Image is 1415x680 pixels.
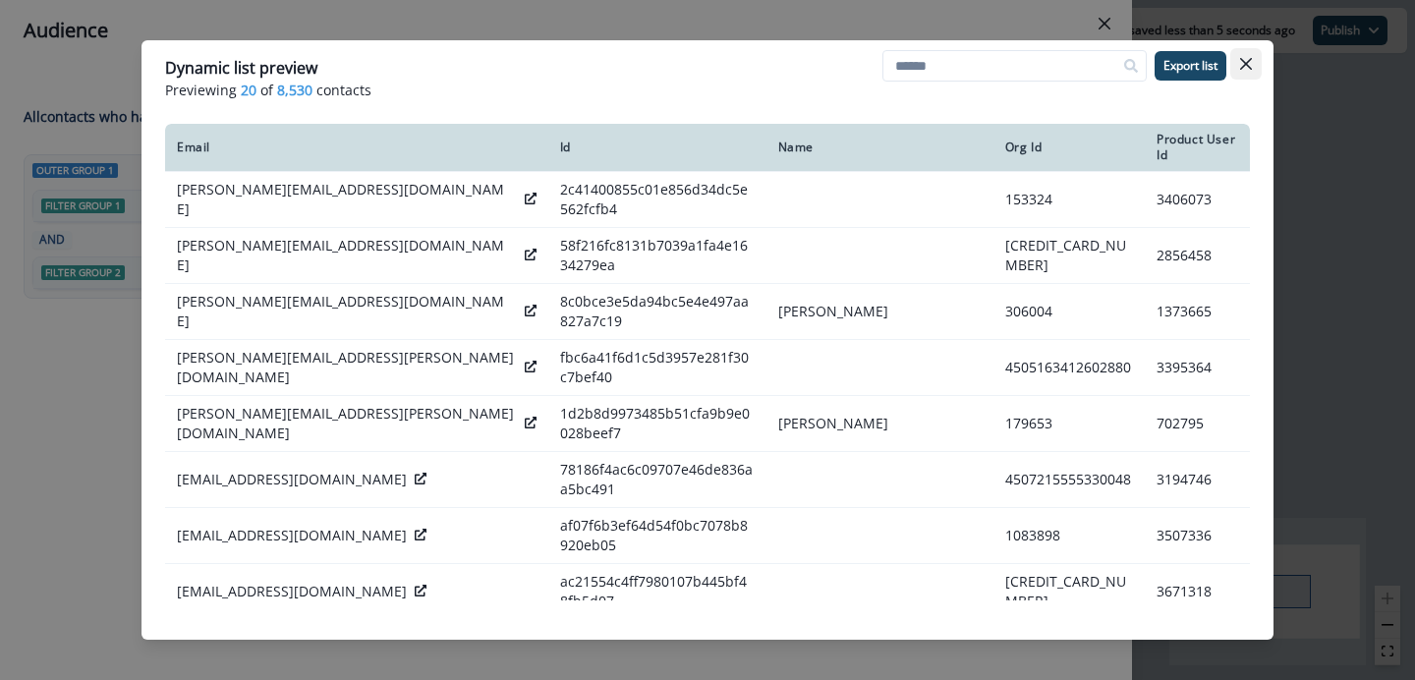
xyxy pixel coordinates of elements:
[1145,452,1250,508] td: 3194746
[1230,48,1262,80] button: Close
[1145,228,1250,284] td: 2856458
[1145,508,1250,564] td: 3507336
[548,172,766,228] td: 2c41400855c01e856d34dc5e562fcfb4
[993,172,1145,228] td: 153324
[993,564,1145,620] td: [CREDIT_CARD_NUMBER]
[993,228,1145,284] td: [CREDIT_CARD_NUMBER]
[548,508,766,564] td: af07f6b3ef64d54f0bc7078b8920eb05
[1163,59,1217,73] p: Export list
[993,340,1145,396] td: 4505163412602880
[993,452,1145,508] td: 4507215555330048
[1145,172,1250,228] td: 3406073
[548,228,766,284] td: 58f216fc8131b7039a1fa4e1634279ea
[177,582,407,601] p: [EMAIL_ADDRESS][DOMAIN_NAME]
[1145,340,1250,396] td: 3395364
[177,348,517,387] p: [PERSON_NAME][EMAIL_ADDRESS][PERSON_NAME][DOMAIN_NAME]
[993,508,1145,564] td: 1083898
[1155,51,1226,81] button: Export list
[548,564,766,620] td: ac21554c4ff7980107b445bf48fb5d07
[177,526,407,545] p: [EMAIL_ADDRESS][DOMAIN_NAME]
[1145,284,1250,340] td: 1373665
[548,452,766,508] td: 78186f4ac6c09707e46de836aa5bc491
[766,396,993,452] td: [PERSON_NAME]
[177,236,517,275] p: [PERSON_NAME][EMAIL_ADDRESS][DOMAIN_NAME]
[1145,396,1250,452] td: 702795
[277,80,312,100] span: 8,530
[165,56,317,80] p: Dynamic list preview
[548,396,766,452] td: 1d2b8d9973485b51cfa9b9e0028beef7
[1157,132,1238,163] div: Product User Id
[993,396,1145,452] td: 179653
[177,470,407,489] p: [EMAIL_ADDRESS][DOMAIN_NAME]
[177,140,537,155] div: Email
[177,292,517,331] p: [PERSON_NAME][EMAIL_ADDRESS][DOMAIN_NAME]
[548,340,766,396] td: fbc6a41f6d1c5d3957e281f30c7bef40
[177,180,517,219] p: [PERSON_NAME][EMAIL_ADDRESS][DOMAIN_NAME]
[766,284,993,340] td: [PERSON_NAME]
[548,284,766,340] td: 8c0bce3e5da94bc5e4e497aa827a7c19
[1005,140,1133,155] div: Org Id
[177,404,517,443] p: [PERSON_NAME][EMAIL_ADDRESS][PERSON_NAME][DOMAIN_NAME]
[165,80,1250,100] p: Previewing of contacts
[560,140,755,155] div: Id
[241,80,256,100] span: 20
[1145,564,1250,620] td: 3671318
[993,284,1145,340] td: 306004
[778,140,982,155] div: Name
